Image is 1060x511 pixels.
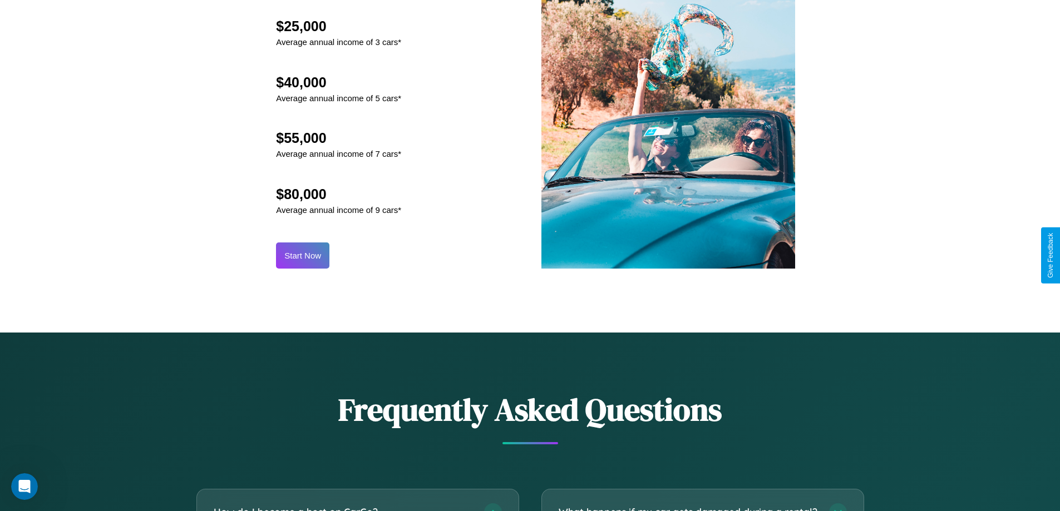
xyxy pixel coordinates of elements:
[276,75,401,91] h2: $40,000
[276,34,401,49] p: Average annual income of 3 cars*
[11,473,38,500] iframe: Intercom live chat
[276,130,401,146] h2: $55,000
[276,146,401,161] p: Average annual income of 7 cars*
[276,186,401,202] h2: $80,000
[1047,233,1054,278] div: Give Feedback
[196,388,864,431] h2: Frequently Asked Questions
[276,91,401,106] p: Average annual income of 5 cars*
[276,18,401,34] h2: $25,000
[276,242,329,269] button: Start Now
[276,202,401,217] p: Average annual income of 9 cars*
